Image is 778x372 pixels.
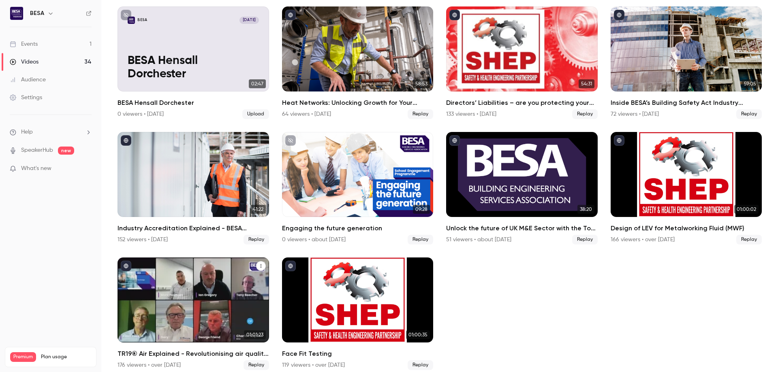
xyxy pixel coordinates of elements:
[244,330,266,339] span: 01:01:23
[128,17,135,24] img: BESA Hensall Dorchester
[128,54,259,81] p: BESA Hensall Dorchester
[446,110,496,118] div: 133 viewers • [DATE]
[742,79,759,88] span: 59:05
[10,40,38,48] div: Events
[446,132,598,244] a: 38:20Unlock the future of UK M&E Sector with the Top 30 UK M&E Contractors Report51 viewers • abo...
[250,205,266,214] span: 41:22
[10,76,46,84] div: Audience
[734,205,759,214] span: 01:00:02
[10,58,38,66] div: Videos
[121,135,131,146] button: published
[118,236,168,244] div: 152 viewers • [DATE]
[577,205,594,214] span: 38:20
[118,257,269,370] li: TR19® Air Explained - Revolutionising air quality in buildings
[282,132,434,244] a: 09:28Engaging the future generation0 viewers • about [DATE]Replay
[244,360,269,370] span: Replay
[118,6,269,119] li: BESA Hensall Dorchester
[21,128,33,136] span: Help
[282,236,346,244] div: 0 viewers • about [DATE]
[41,354,91,360] span: Plan usage
[282,349,434,359] h2: Face Fit Testing
[118,132,269,244] a: 41:22Industry Accreditation Explained - BESA Webinar Overcoming the challenges152 viewers • [DATE...
[611,236,675,244] div: 166 viewers • over [DATE]
[10,94,42,102] div: Settings
[446,223,598,233] h2: Unlock the future of UK M&E Sector with the Top 30 UK M&E Contractors Report
[408,109,433,119] span: Replay
[118,6,269,119] a: BESA Hensall Dorchester BESA[DATE]BESA Hensall Dorchester02:47BESA Hensall Dorchester0 viewers • ...
[611,110,659,118] div: 72 viewers • [DATE]
[285,261,296,271] button: published
[242,109,269,119] span: Upload
[118,132,269,244] li: Industry Accreditation Explained - BESA Webinar Overcoming the challenges
[282,132,434,244] li: Engaging the future generation
[614,10,624,20] button: published
[614,135,624,146] button: published
[611,98,762,108] h2: Inside BESA’s Building Safety Act Industry Report: Insights on Compliance, Readiness, and Impact
[82,165,92,172] iframe: Noticeable Trigger
[282,6,434,119] a: 58:53Heat Networks: Unlocking Growth for Your Business in a Thriving Market64 viewers • [DATE]Replay
[572,109,598,119] span: Replay
[118,110,164,118] div: 0 viewers • [DATE]
[21,146,53,155] a: SpeakerHub
[118,223,269,233] h2: Industry Accreditation Explained - BESA Webinar Overcoming the challenges
[10,352,36,362] span: Premium
[736,109,762,119] span: Replay
[249,79,266,88] span: 02:47
[611,6,762,119] a: 59:05Inside BESA’s Building Safety Act Industry Report: Insights on Compliance, Readiness, and Im...
[282,98,434,108] h2: Heat Networks: Unlocking Growth for Your Business in a Thriving Market
[446,132,598,244] li: Unlock the future of UK M&E Sector with the Top 30 UK M&E Contractors Report
[408,360,433,370] span: Replay
[285,135,296,146] button: unpublished
[611,132,762,244] a: 01:00:02Design of LEV for Metalworking Fluid (MWF)166 viewers • over [DATE]Replay
[446,236,511,244] div: 51 viewers • about [DATE]
[282,257,434,370] a: 01:00:35Face Fit Testing119 viewers • over [DATE]Replay
[282,110,331,118] div: 64 viewers • [DATE]
[285,10,296,20] button: published
[282,6,434,119] li: Heat Networks: Unlocking Growth for Your Business in a Thriving Market
[449,135,460,146] button: published
[282,361,345,369] div: 119 viewers • over [DATE]
[121,261,131,271] button: published
[572,235,598,244] span: Replay
[446,98,598,108] h2: Directors’ Liabilities – are you protecting your workforce, your business and yourself?
[413,205,430,214] span: 09:28
[118,361,181,369] div: 176 viewers • over [DATE]
[121,10,131,20] button: unpublished
[446,6,598,119] a: 54:31Directors’ Liabilities – are you protecting your workforce, your business and yourself?133 v...
[579,79,594,88] span: 54:31
[446,6,598,119] li: Directors’ Liabilities – are you protecting your workforce, your business and yourself?
[611,223,762,233] h2: Design of LEV for Metalworking Fluid (MWF)
[118,257,269,370] a: 01:01:23TR19® Air Explained - Revolutionising air quality in buildings176 viewers • over [DATE]Re...
[21,164,51,173] span: What's new
[736,235,762,244] span: Replay
[449,10,460,20] button: published
[30,9,44,17] h6: BESA
[118,98,269,108] h2: BESA Hensall Dorchester
[611,6,762,119] li: Inside BESA’s Building Safety Act Industry Report: Insights on Compliance, Readiness, and Impact
[611,132,762,244] li: Design of LEV for Metalworking Fluid (MWF)
[406,330,430,339] span: 01:00:35
[408,235,433,244] span: Replay
[413,79,430,88] span: 58:53
[282,257,434,370] li: Face Fit Testing
[137,17,147,23] p: BESA
[10,128,92,136] li: help-dropdown-opener
[58,147,74,155] span: new
[244,235,269,244] span: Replay
[118,349,269,359] h2: TR19® Air Explained - Revolutionising air quality in buildings
[239,17,259,24] span: [DATE]
[282,223,434,233] h2: Engaging the future generation
[10,7,23,20] img: BESA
